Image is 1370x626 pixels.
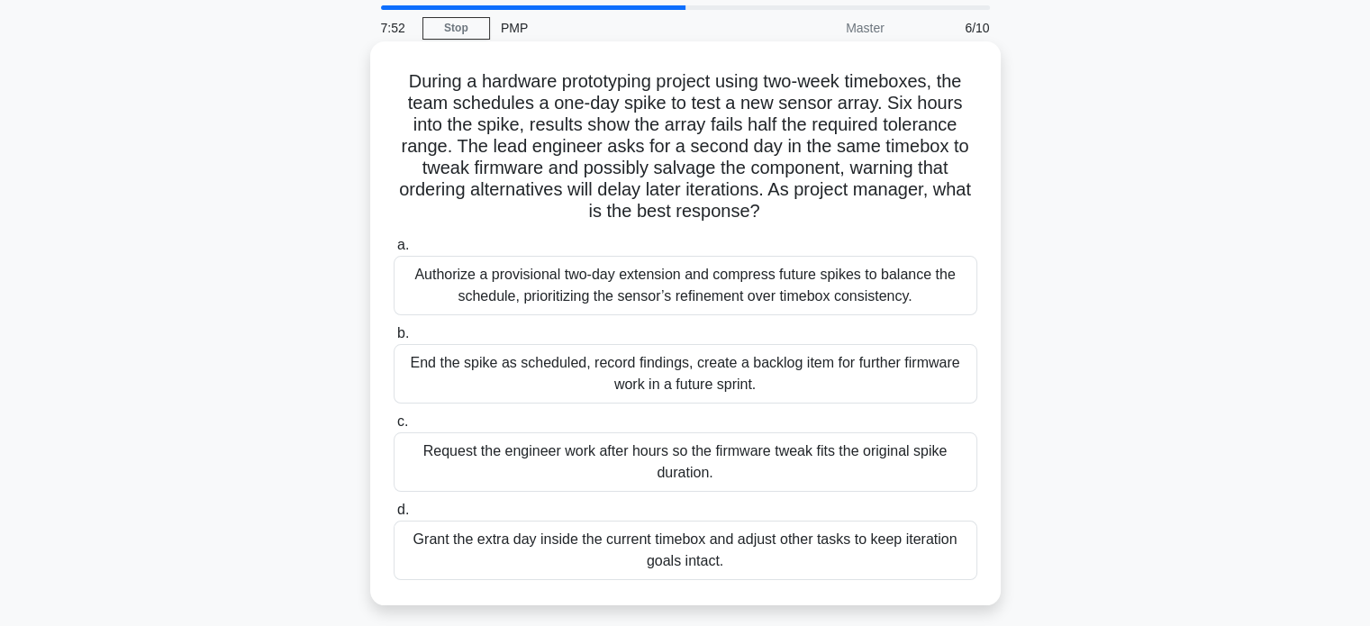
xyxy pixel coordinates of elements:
[422,17,490,40] a: Stop
[394,344,977,404] div: End the spike as scheduled, record findings, create a backlog item for further firmware work in a...
[397,502,409,517] span: d.
[397,237,409,252] span: a.
[490,10,738,46] div: PMP
[738,10,895,46] div: Master
[392,70,979,223] h5: During a hardware prototyping project using two-week timeboxes, the team schedules a one-day spik...
[895,10,1001,46] div: 6/10
[370,10,422,46] div: 7:52
[394,256,977,315] div: Authorize a provisional two-day extension and compress future spikes to balance the schedule, pri...
[397,325,409,340] span: b.
[397,413,408,429] span: c.
[394,432,977,492] div: Request the engineer work after hours so the firmware tweak fits the original spike duration.
[394,521,977,580] div: Grant the extra day inside the current timebox and adjust other tasks to keep iteration goals int...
